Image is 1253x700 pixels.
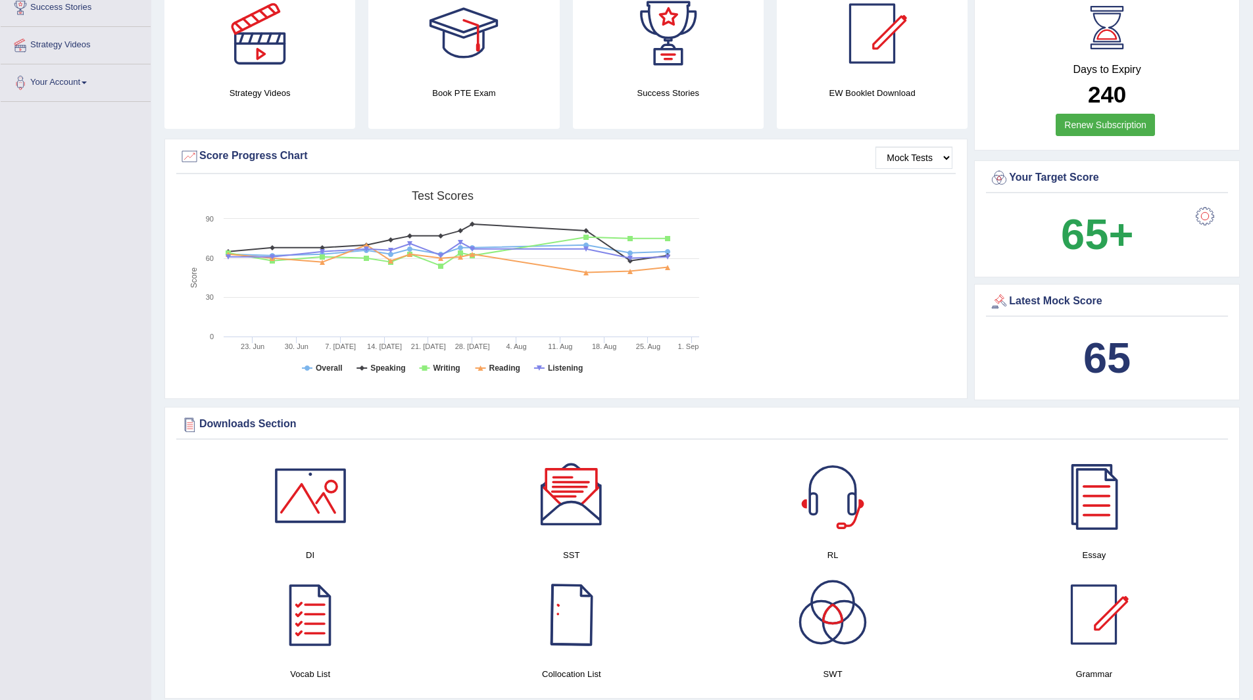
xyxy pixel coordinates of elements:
[548,363,583,373] tspan: Listening
[180,415,1225,434] div: Downloads Section
[433,363,460,373] tspan: Writing
[1,27,151,60] a: Strategy Videos
[189,268,199,289] tspan: Score
[709,667,957,681] h4: SWT
[206,254,214,262] text: 60
[285,342,308,350] tspan: 30. Jun
[970,667,1218,681] h4: Grammar
[1088,82,1126,107] b: 240
[455,342,490,350] tspan: 28. [DATE]
[210,333,214,340] text: 0
[164,86,355,100] h4: Strategy Videos
[206,293,214,301] text: 30
[989,168,1225,188] div: Your Target Score
[370,363,405,373] tspan: Speaking
[592,342,616,350] tspan: 18. Aug
[548,342,572,350] tspan: 11. Aug
[447,548,695,562] h4: SST
[1,64,151,97] a: Your Account
[447,667,695,681] h4: Collocation List
[206,215,214,223] text: 90
[678,342,699,350] tspan: 1. Sep
[325,342,356,350] tspan: 7. [DATE]
[186,667,434,681] h4: Vocab List
[506,342,526,350] tspan: 4. Aug
[412,189,474,202] tspan: Test scores
[186,548,434,562] h4: DI
[777,86,968,100] h4: EW Booklet Download
[368,86,559,100] h4: Book PTE Exam
[241,342,264,350] tspan: 23. Jun
[1056,114,1155,136] a: Renew Subscription
[989,292,1225,312] div: Latest Mock Score
[411,342,446,350] tspan: 21. [DATE]
[989,64,1225,76] h4: Days to Expiry
[709,548,957,562] h4: RL
[180,147,952,166] div: Score Progress Chart
[1083,334,1131,382] b: 65
[970,548,1218,562] h4: Essay
[316,363,343,373] tspan: Overall
[489,363,520,373] tspan: Reading
[573,86,764,100] h4: Success Stories
[1061,210,1133,258] b: 65+
[367,342,402,350] tspan: 14. [DATE]
[636,342,660,350] tspan: 25. Aug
